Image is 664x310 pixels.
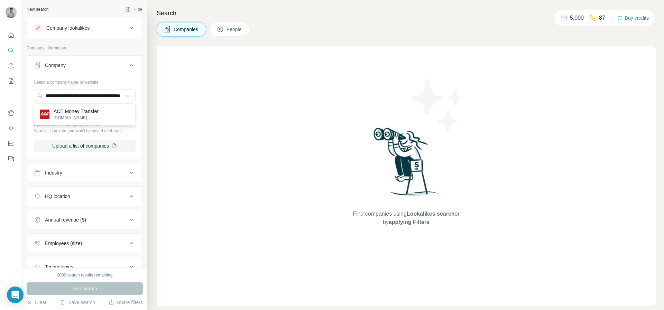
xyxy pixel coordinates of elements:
button: Employees (size) [27,235,142,252]
img: ACE Money Transfer [40,110,49,119]
button: Quick start [6,29,17,41]
button: Search [6,44,17,57]
div: New search [27,6,48,12]
div: Select a company name or website [34,76,136,85]
button: Share filters [109,299,143,306]
div: Annual revenue ($) [45,216,86,223]
button: Enrich CSV [6,59,17,72]
button: Use Surfe on LinkedIn [6,107,17,119]
img: Surfe Illustration - Stars [406,74,469,136]
p: ACE Money Transfer [54,108,99,115]
button: Company [27,57,142,76]
div: Employees (size) [45,240,82,247]
button: Dashboard [6,137,17,150]
button: Industry [27,165,142,181]
h4: Search [157,8,656,18]
div: Company [45,62,66,69]
span: Find companies using or by [351,210,461,226]
button: My lists [6,75,17,87]
button: Upload a list of companies [34,140,136,152]
p: Company information [27,45,143,51]
p: [DOMAIN_NAME] [54,115,99,121]
p: Your list is private and won't be saved or shared. [34,128,136,134]
span: Lookalikes search [407,211,455,217]
p: 5,000 [570,14,584,22]
button: Hide [120,4,147,15]
button: HQ location [27,188,142,205]
div: HQ location [45,193,70,200]
button: Use Surfe API [6,122,17,134]
div: Open Intercom Messenger [7,286,24,303]
button: Technologies [27,259,142,275]
button: Feedback [6,152,17,165]
button: Clear [27,299,46,306]
button: Company lookalikes [27,20,142,36]
span: applying Filters [389,219,430,225]
div: Technologies [45,263,73,270]
span: Companies [174,26,199,33]
div: 2000 search results remaining [57,272,113,278]
span: People [227,26,242,33]
img: Avatar [6,7,17,18]
div: Company lookalikes [46,25,90,31]
button: Annual revenue ($) [27,212,142,228]
p: 87 [599,14,605,22]
img: Surfe Illustration - Woman searching with binoculars [370,126,442,203]
div: Industry [45,169,62,176]
button: Save search [60,299,95,306]
button: Buy credits [617,13,649,23]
